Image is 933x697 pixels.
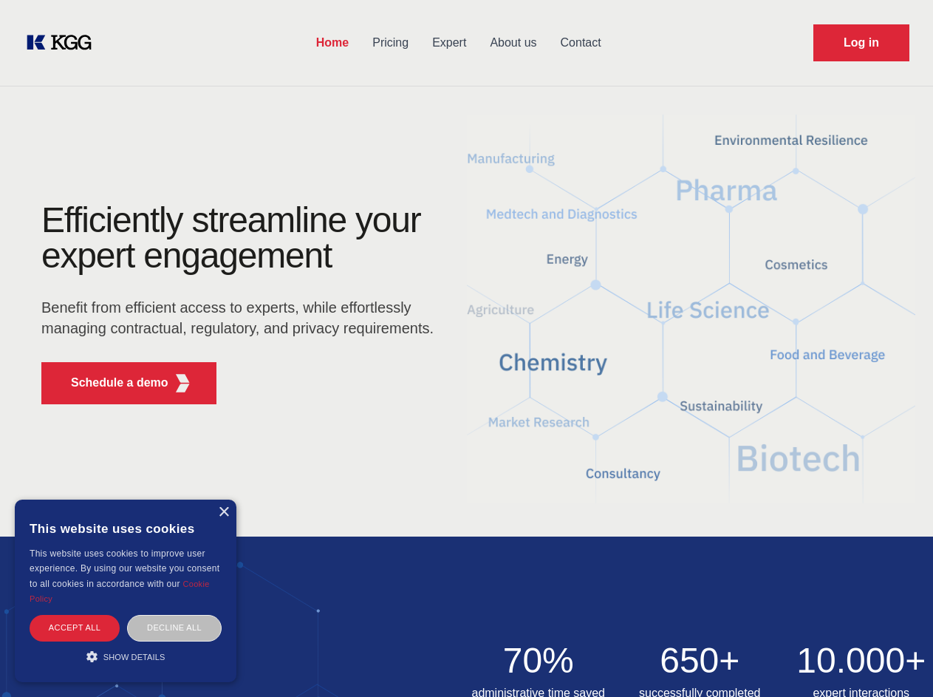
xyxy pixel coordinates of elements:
span: This website uses cookies to improve user experience. By using our website you consent to all coo... [30,548,219,589]
button: Schedule a demoKGG Fifth Element RED [41,362,216,404]
a: Request Demo [813,24,909,61]
img: KGG Fifth Element RED [467,96,916,522]
div: Show details [30,649,222,664]
a: Home [304,24,360,62]
a: Cookie Policy [30,579,210,603]
h2: 70% [467,643,611,679]
iframe: Chat Widget [859,626,933,697]
h1: Efficiently streamline your expert engagement [41,203,443,273]
a: Contact [549,24,613,62]
div: This website uses cookies [30,511,222,546]
a: Expert [420,24,478,62]
span: Show details [103,653,165,662]
div: Accept all [30,615,120,641]
a: KOL Knowledge Platform: Talk to Key External Experts (KEE) [24,31,103,55]
p: Benefit from efficient access to experts, while effortlessly managing contractual, regulatory, an... [41,297,443,339]
a: Pricing [360,24,420,62]
p: Schedule a demo [71,374,168,392]
div: Close [218,507,229,518]
a: About us [478,24,548,62]
img: KGG Fifth Element RED [174,374,192,392]
div: Decline all [127,615,222,641]
h2: 650+ [628,643,772,679]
